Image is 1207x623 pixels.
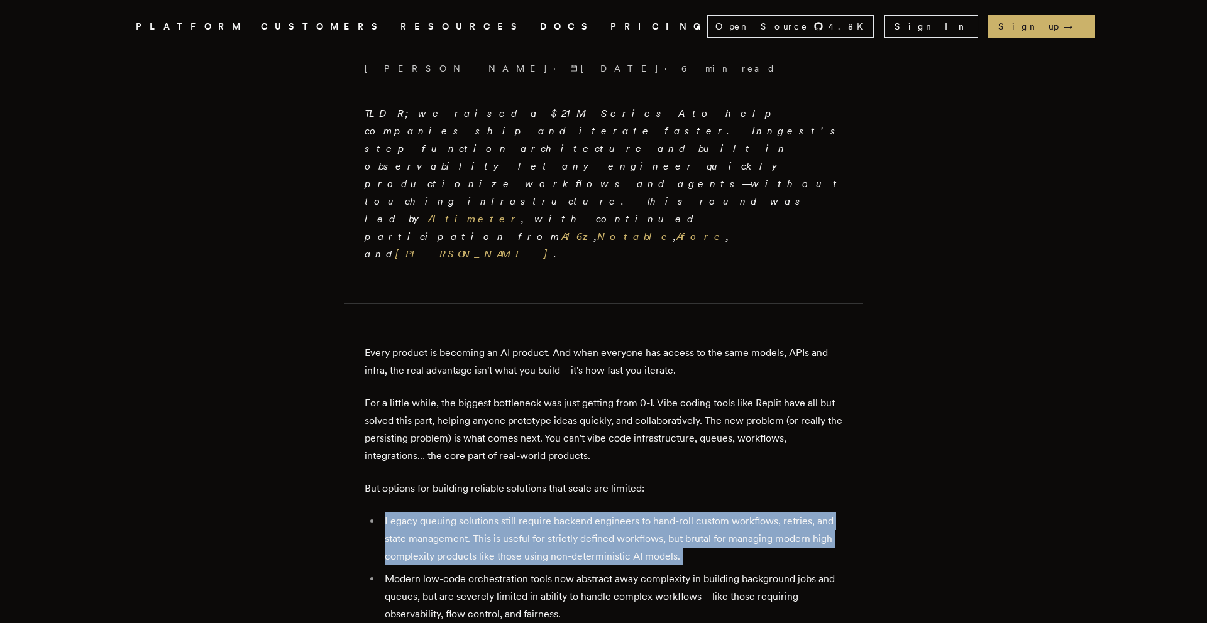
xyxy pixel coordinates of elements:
[365,480,842,497] p: But options for building reliable solutions that scale are limited:
[365,394,842,465] p: For a little while, the biggest bottleneck was just getting from 0-1. Vibe coding tools like Repl...
[540,19,595,35] a: DOCS
[597,230,673,242] a: Notable
[681,62,776,75] span: 6 min read
[829,20,871,33] span: 4.8 K
[428,213,521,225] a: Altimeter
[261,19,385,35] a: CUSTOMERS
[988,15,1095,38] a: Sign up
[715,20,808,33] span: Open Source
[365,62,548,75] a: [PERSON_NAME]
[561,230,594,242] a: A16z
[365,107,842,260] em: TLDR; we raised a $21M Series A to help companies ship and iterate faster. Inngest's step-functio...
[365,62,842,75] p: · ·
[884,15,978,38] a: Sign In
[400,19,525,35] button: RESOURCES
[381,512,842,565] li: Legacy queuing solutions still require backend engineers to hand-roll custom workflows, retries, ...
[365,344,842,379] p: Every product is becoming an AI product. And when everyone has access to the same models, APIs an...
[1064,20,1085,33] span: →
[395,248,554,260] a: [PERSON_NAME]
[676,230,726,242] a: Afore
[381,570,842,623] li: Modern low-code orchestration tools now abstract away complexity in building background jobs and ...
[570,62,659,75] span: [DATE]
[136,19,246,35] button: PLATFORM
[610,19,707,35] a: PRICING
